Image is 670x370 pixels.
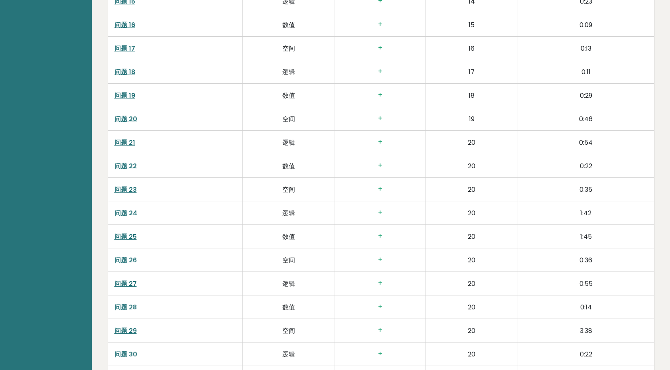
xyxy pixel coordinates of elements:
font: + [378,184,383,194]
font: 20 [468,303,475,312]
font: 0:22 [580,350,592,359]
font: 0:14 [580,303,592,312]
font: + [378,90,383,100]
font: + [378,208,383,217]
font: + [378,43,383,53]
a: 问题 20 [114,114,137,124]
a: 问题 26 [114,256,137,265]
font: 0:11 [581,67,591,77]
font: 20 [468,161,475,171]
font: 空间 [282,326,295,335]
a: 问题 29 [114,326,137,335]
font: 数值 [282,161,295,171]
font: + [378,20,383,29]
font: 逻辑 [282,67,295,77]
font: 逻辑 [282,279,295,288]
font: 20 [468,326,475,335]
font: 空间 [282,114,295,124]
a: 问题 18 [114,67,135,77]
a: 问题 25 [114,232,137,241]
font: 0:36 [579,256,592,265]
font: 数值 [282,91,295,100]
font: 20 [468,279,475,288]
font: 空间 [282,185,295,194]
font: 0:13 [581,44,591,53]
font: + [378,325,383,335]
font: 0:54 [579,138,593,147]
a: 问题 19 [114,91,135,100]
font: 20 [468,185,475,194]
font: 20 [468,256,475,265]
font: 18 [469,91,475,100]
font: + [378,114,383,123]
font: 19 [469,114,475,124]
a: 问题 17 [114,44,135,53]
font: 0:46 [579,114,593,124]
font: 16 [469,44,475,53]
font: 17 [469,67,475,77]
font: + [378,349,383,358]
font: + [378,67,383,76]
font: 逻辑 [282,209,295,218]
font: 数值 [282,303,295,312]
a: 问题 21 [114,138,135,147]
a: 问题 27 [114,279,137,288]
font: 20 [468,350,475,359]
font: + [378,278,383,288]
font: 逻辑 [282,350,295,359]
font: 空间 [282,256,295,265]
font: 20 [468,232,475,241]
font: 15 [469,20,475,30]
font: + [378,231,383,241]
font: 0:55 [579,279,593,288]
font: + [378,302,383,311]
font: 1:42 [580,209,591,218]
font: 数值 [282,20,295,30]
a: 问题 22 [114,161,137,171]
font: 20 [468,209,475,218]
font: 0:22 [580,161,592,171]
a: 问题 23 [114,185,137,194]
font: 逻辑 [282,138,295,147]
font: + [378,137,383,147]
font: 0:09 [579,20,592,30]
a: 问题 16 [114,20,135,30]
font: 20 [468,138,475,147]
a: 问题 28 [114,303,137,312]
font: 0:29 [580,91,592,100]
a: 问题 30 [114,350,137,359]
font: 1:45 [580,232,592,241]
a: 问题 24 [114,209,137,218]
font: 3:38 [580,326,592,335]
font: + [378,255,383,264]
font: 空间 [282,44,295,53]
font: 0:35 [579,185,592,194]
font: 数值 [282,232,295,241]
font: + [378,161,383,170]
